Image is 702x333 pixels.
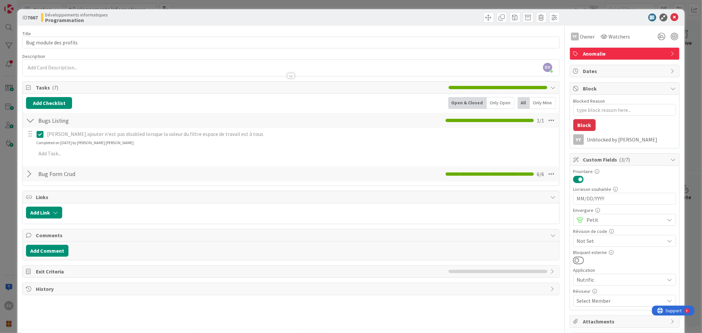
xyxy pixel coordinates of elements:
input: MM/DD/YYYY [577,193,672,204]
b: Programmation [45,17,108,23]
div: Application [573,268,676,272]
span: History [36,285,547,293]
span: Exit Criteria [36,268,445,275]
span: Links [36,193,547,201]
span: Nutrific [577,275,661,284]
span: Petit [587,215,661,224]
div: YY [573,134,584,145]
div: Only Open [487,97,514,109]
span: Watchers [609,33,630,40]
span: 6 / 6 [537,170,544,178]
b: 7667 [27,14,38,21]
span: Dates [583,67,667,75]
span: Block [583,85,667,92]
span: SV [543,63,552,72]
p: [PERSON_NAME] ajouter n'est pas disabled lorsque la valeur du filtre espace de travail est à tous [47,130,555,138]
span: Tasks [36,84,445,91]
label: Title [22,31,31,37]
div: Unblocked by [PERSON_NAME] [587,137,676,142]
span: Comments [36,231,547,239]
div: Only Mine [530,97,556,109]
input: type card name here... [22,37,559,48]
button: Add Checklist [26,97,72,109]
div: Réviseur [573,289,676,294]
span: Support [14,1,30,9]
span: Owner [580,33,595,40]
div: All [518,97,530,109]
div: Open & Closed [448,97,487,109]
span: Select Member [577,297,611,305]
span: ( 3/7 ) [619,156,630,163]
div: Envergure [573,208,676,213]
input: Add Checklist... [36,115,184,126]
span: ( 7 ) [52,84,58,91]
label: Blocked Reason [573,98,605,104]
div: Révision de code [573,229,676,234]
span: Attachments [583,318,667,325]
button: Block [573,119,596,131]
input: Add Checklist... [36,168,184,180]
div: YY [571,33,579,40]
div: 4 [34,3,36,8]
div: Completed on [DATE] by [PERSON_NAME] [PERSON_NAME] [36,140,134,146]
span: ID [22,13,38,21]
span: Développements informatiques [45,12,108,17]
div: Prioritaire [573,169,676,174]
span: Not Set [577,236,661,245]
button: Add Link [26,207,62,218]
div: Livraison souhaitée [573,187,676,192]
span: Description [22,53,45,59]
span: 1 / 1 [537,116,544,124]
button: Add Comment [26,245,68,257]
div: Bloquant externe [573,250,676,255]
span: Anomalie [583,50,667,58]
span: Custom Fields [583,156,667,164]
